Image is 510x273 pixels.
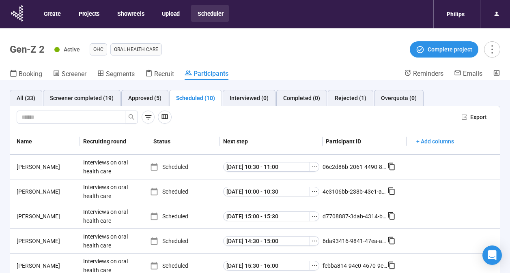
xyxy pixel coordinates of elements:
[223,187,310,196] button: [DATE] 10:00 - 10:30
[145,69,174,80] a: Recruit
[106,70,135,78] span: Segments
[93,45,103,53] span: OHC
[323,162,387,171] div: 06c2d86b-2061-4490-86c1-e3ebc1059891
[323,187,387,196] div: 4c3106bb-238b-43c1-a8a7-0f1f0fd89986
[13,162,80,171] div: [PERSON_NAME]
[310,236,319,246] button: ellipsis
[311,213,318,220] span: ellipsis
[416,137,454,146] span: + Add columns
[50,94,114,102] div: Screener completed (19)
[226,187,278,196] span: [DATE] 10:00 - 10:30
[19,70,42,78] span: Booking
[150,162,220,171] div: Scheduled
[226,237,278,245] span: [DATE] 14:30 - 15:00
[13,212,80,221] div: [PERSON_NAME]
[62,70,86,78] span: Screener
[114,45,158,53] span: Oral Health Care
[454,69,482,79] a: Emails
[97,69,135,80] a: Segments
[226,261,278,270] span: [DATE] 15:30 - 16:00
[72,5,105,22] button: Projects
[13,237,80,245] div: [PERSON_NAME]
[64,46,80,53] span: Active
[413,70,443,77] span: Reminders
[283,94,320,102] div: Completed (0)
[223,261,310,271] button: [DATE] 15:30 - 16:00
[13,261,80,270] div: [PERSON_NAME]
[10,69,42,80] a: Booking
[311,188,318,195] span: ellipsis
[13,187,80,196] div: [PERSON_NAME]
[111,5,150,22] button: Showreels
[230,94,269,102] div: Interviewed (0)
[154,70,174,78] span: Recruit
[484,41,500,58] button: more
[125,111,138,124] button: search
[310,261,319,271] button: ellipsis
[150,212,220,221] div: Scheduled
[226,162,278,171] span: [DATE] 10:30 - 11:00
[80,179,141,204] div: Interviews on oral health care
[17,94,35,102] div: All (33)
[10,128,80,155] th: Name
[455,111,493,124] button: exportExport
[150,128,220,155] th: Status
[410,41,478,58] button: Complete project
[155,5,185,22] button: Upload
[310,162,319,172] button: ellipsis
[191,5,229,22] button: Scheduler
[220,128,323,155] th: Next step
[310,211,319,221] button: ellipsis
[404,69,443,79] a: Reminders
[323,128,407,155] th: Participant ID
[470,113,487,122] span: Export
[463,70,482,77] span: Emails
[80,155,141,179] div: Interviews on oral health care
[381,94,417,102] div: Overquota (0)
[486,44,497,55] span: more
[128,94,161,102] div: Approved (5)
[10,44,45,55] h1: Gen-Z 2
[461,114,467,120] span: export
[150,237,220,245] div: Scheduled
[482,245,502,265] div: Open Intercom Messenger
[185,69,228,80] a: Participants
[311,238,318,244] span: ellipsis
[80,128,150,155] th: Recruiting round
[311,164,318,170] span: ellipsis
[323,212,387,221] div: d7708887-3dab-4314-b7d7-6c04220cbd75
[442,6,469,22] div: Philips
[335,94,366,102] div: Rejected (1)
[428,45,472,54] span: Complete project
[176,94,215,102] div: Scheduled (10)
[223,162,310,172] button: [DATE] 10:30 - 11:00
[128,114,135,120] span: search
[311,262,318,269] span: ellipsis
[150,261,220,270] div: Scheduled
[323,261,387,270] div: febba814-94e0-4670-9c4d-2dfed46379be
[323,237,387,245] div: 6da93416-9841-47ea-a7f7-4735a60c3eae
[80,204,141,228] div: Interviews on oral health care
[226,212,278,221] span: [DATE] 15:00 - 15:30
[310,187,319,196] button: ellipsis
[223,211,310,221] button: [DATE] 15:00 - 15:30
[223,236,310,246] button: [DATE] 14:30 - 15:00
[194,70,228,77] span: Participants
[37,5,67,22] button: Create
[150,187,220,196] div: Scheduled
[80,229,141,253] div: Interviews on oral health care
[53,69,86,80] a: Screener
[410,135,461,148] button: + Add columns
